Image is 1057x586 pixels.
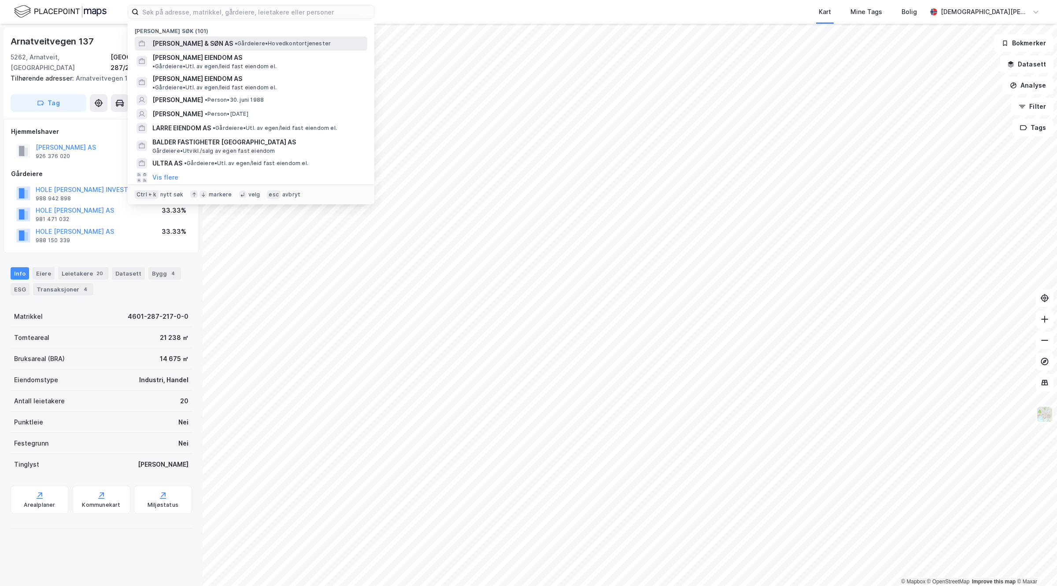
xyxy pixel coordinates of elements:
[152,84,155,91] span: •
[1036,406,1053,423] img: Z
[33,267,55,280] div: Eiere
[184,160,308,167] span: Gårdeiere • Utl. av egen/leid fast eiendom el.
[14,4,107,19] img: logo.f888ab2527a4732fd821a326f86c7f29.svg
[152,172,178,183] button: Vis flere
[152,147,275,155] span: Gårdeiere • Utvikl./salg av egen fast eiendom
[1013,544,1057,586] iframe: Chat Widget
[152,158,182,169] span: ULTRA AS
[14,375,58,385] div: Eiendomstype
[14,332,49,343] div: Tomteareal
[205,111,207,117] span: •
[11,74,76,82] span: Tilhørende adresser:
[180,396,188,406] div: 20
[850,7,882,17] div: Mine Tags
[184,160,187,166] span: •
[14,311,43,322] div: Matrikkel
[152,109,203,119] span: [PERSON_NAME]
[162,226,186,237] div: 33.33%
[819,7,831,17] div: Kart
[24,501,55,509] div: Arealplaner
[160,354,188,364] div: 14 675 ㎡
[152,95,203,105] span: [PERSON_NAME]
[139,375,188,385] div: Industri, Handel
[152,52,242,63] span: [PERSON_NAME] EIENDOM AS
[111,52,192,73] div: [GEOGRAPHIC_DATA], 287/217
[972,579,1016,585] a: Improve this map
[1000,55,1053,73] button: Datasett
[36,195,71,202] div: 988 942 898
[205,96,207,103] span: •
[1002,77,1053,94] button: Analyse
[248,191,260,198] div: velg
[11,126,192,137] div: Hjemmelshaver
[152,84,277,91] span: Gårdeiere • Utl. av egen/leid fast eiendom el.
[128,21,374,37] div: [PERSON_NAME] søk (101)
[235,40,331,47] span: Gårdeiere • Hovedkontortjenester
[148,501,178,509] div: Miljøstatus
[36,216,69,223] div: 981 471 032
[33,283,93,295] div: Transaksjoner
[1011,98,1053,115] button: Filter
[282,191,300,198] div: avbryt
[178,417,188,428] div: Nei
[14,459,39,470] div: Tinglyst
[58,267,108,280] div: Leietakere
[11,267,29,280] div: Info
[152,63,277,70] span: Gårdeiere • Utl. av egen/leid fast eiendom el.
[138,459,188,470] div: [PERSON_NAME]
[152,74,242,84] span: [PERSON_NAME] EIENDOM AS
[11,94,86,112] button: Tag
[14,417,43,428] div: Punktleie
[148,267,181,280] div: Bygg
[139,5,374,18] input: Søk på adresse, matrikkel, gårdeiere, leietakere eller personer
[152,38,233,49] span: [PERSON_NAME] & SØN AS
[152,123,211,133] span: LARRE EIENDOM AS
[128,311,188,322] div: 4601-287-217-0-0
[11,73,185,84] div: Arnatveitvegen 143
[235,40,237,47] span: •
[11,52,111,73] div: 5262, Arnatveit, [GEOGRAPHIC_DATA]
[178,438,188,449] div: Nei
[213,125,337,132] span: Gårdeiere • Utl. av egen/leid fast eiendom el.
[81,285,90,294] div: 4
[902,7,917,17] div: Bolig
[14,396,65,406] div: Antall leietakere
[36,153,70,160] div: 926 376 020
[209,191,232,198] div: markere
[160,332,188,343] div: 21 238 ㎡
[11,169,192,179] div: Gårdeiere
[14,354,65,364] div: Bruksareal (BRA)
[162,205,186,216] div: 33.33%
[205,96,264,103] span: Person • 30. juni 1988
[901,579,925,585] a: Mapbox
[11,34,95,48] div: Arnatveitvegen 137
[14,438,48,449] div: Festegrunn
[36,237,70,244] div: 988 150 339
[169,269,177,278] div: 4
[82,501,120,509] div: Kommunekart
[160,191,184,198] div: nytt søk
[135,190,159,199] div: Ctrl + k
[112,267,145,280] div: Datasett
[941,7,1029,17] div: [DEMOGRAPHIC_DATA][PERSON_NAME]
[11,283,30,295] div: ESG
[95,269,105,278] div: 20
[994,34,1053,52] button: Bokmerker
[205,111,248,118] span: Person • [DATE]
[152,63,155,70] span: •
[267,190,281,199] div: esc
[152,137,364,147] span: BALDER FASTIGHETER [GEOGRAPHIC_DATA] AS
[927,579,970,585] a: OpenStreetMap
[213,125,215,131] span: •
[1013,119,1053,136] button: Tags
